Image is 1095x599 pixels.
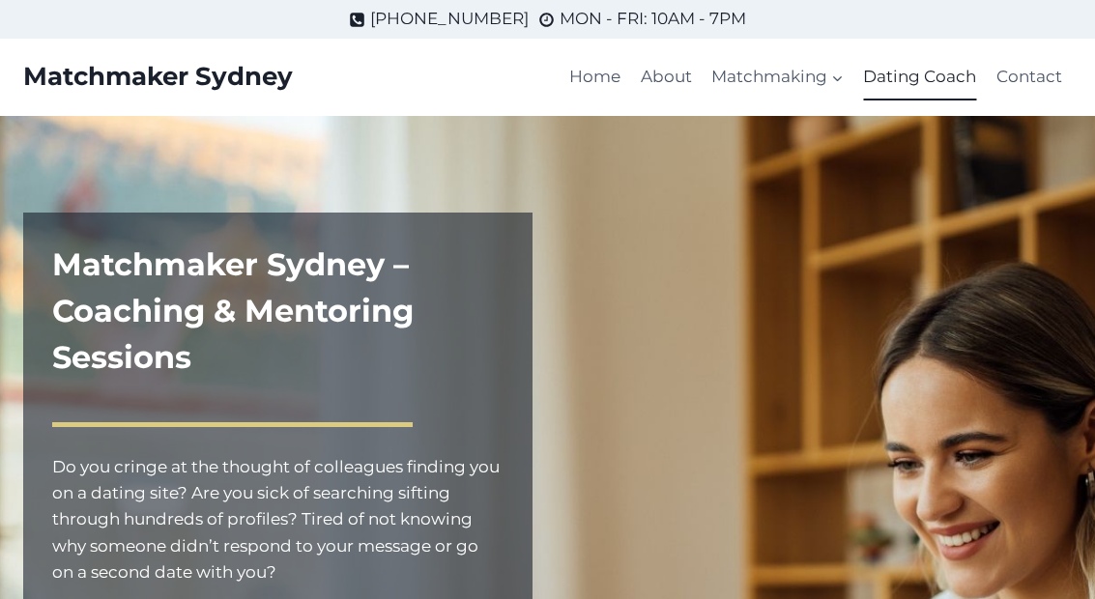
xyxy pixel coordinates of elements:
a: Matchmaking [702,54,853,100]
p: Do you cringe at the thought of colleagues finding you on a dating site? Are you sick of searchin... [52,454,504,585]
a: Home [560,54,630,100]
span: [PHONE_NUMBER] [370,6,529,32]
a: Dating Coach [853,54,986,100]
a: About [631,54,702,100]
span: Matchmaking [711,64,844,90]
a: Contact [987,54,1072,100]
a: [PHONE_NUMBER] [349,6,529,32]
a: Matchmaker Sydney [23,62,293,92]
h1: Matchmaker Sydney – Coaching & Mentoring Sessions [52,242,504,381]
nav: Primary [560,54,1072,100]
span: MON - FRI: 10AM - 7PM [560,6,746,32]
